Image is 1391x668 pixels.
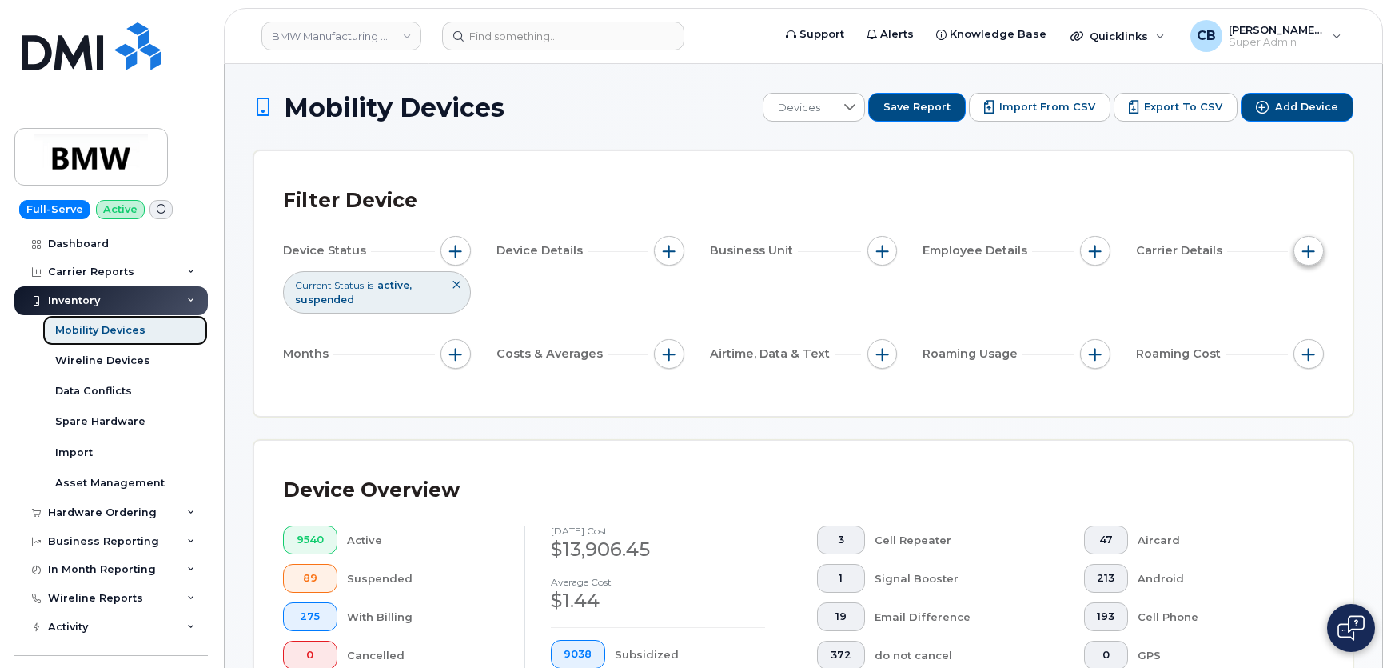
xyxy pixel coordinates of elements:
div: $1.44 [551,587,766,614]
span: Export to CSV [1144,100,1222,114]
h4: Average cost [551,577,766,587]
span: 0 [297,649,324,662]
div: Signal Booster [875,564,1032,593]
span: 372 [831,649,851,662]
span: Add Device [1275,100,1338,114]
span: Mobility Devices [284,94,504,122]
span: Roaming Cost [1136,346,1226,362]
span: Months [283,346,333,362]
button: 19 [817,602,865,631]
div: $13,906.45 [551,536,766,563]
span: active [377,279,412,291]
span: Import from CSV [999,100,1095,114]
button: 1 [817,564,865,593]
span: Roaming Usage [923,346,1022,362]
button: 47 [1084,526,1129,554]
span: 9540 [297,534,324,546]
span: Employee Details [923,242,1032,259]
img: Open chat [1337,615,1365,641]
div: Android [1138,564,1298,593]
div: Device Overview [283,470,460,511]
div: With Billing [347,602,499,631]
div: Suspended [347,564,499,593]
span: Device Details [496,242,588,259]
span: Device Status [283,242,371,259]
span: Carrier Details [1136,242,1227,259]
button: Save Report [868,93,966,122]
span: Business Unit [710,242,798,259]
div: Cell Repeater [875,526,1032,554]
button: 9540 [283,526,337,554]
button: 89 [283,564,337,593]
span: 19 [831,610,851,623]
div: Email Difference [875,602,1032,631]
button: 213 [1084,564,1129,593]
button: 3 [817,526,865,554]
span: 89 [297,572,324,585]
button: 275 [283,602,337,631]
span: 193 [1097,610,1114,623]
div: Aircard [1138,526,1298,554]
span: is [367,278,373,292]
div: Filter Device [283,180,417,222]
div: Cell Phone [1138,602,1298,631]
span: Airtime, Data & Text [710,346,835,362]
button: Export to CSV [1114,93,1238,122]
span: 275 [297,610,324,623]
h4: [DATE] cost [551,526,766,536]
button: Add Device [1241,93,1353,122]
span: 0 [1097,649,1114,662]
span: Save Report [883,100,951,114]
button: 193 [1084,602,1129,631]
span: 213 [1097,572,1114,585]
span: Devices [763,94,835,122]
span: 47 [1097,534,1114,546]
div: Active [347,526,499,554]
span: 1 [831,572,851,585]
span: 3 [831,534,851,546]
span: 9038 [564,648,592,661]
span: suspended [295,294,354,306]
span: Costs & Averages [496,346,608,362]
span: Current Status [295,278,364,292]
button: Import from CSV [969,93,1110,122]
